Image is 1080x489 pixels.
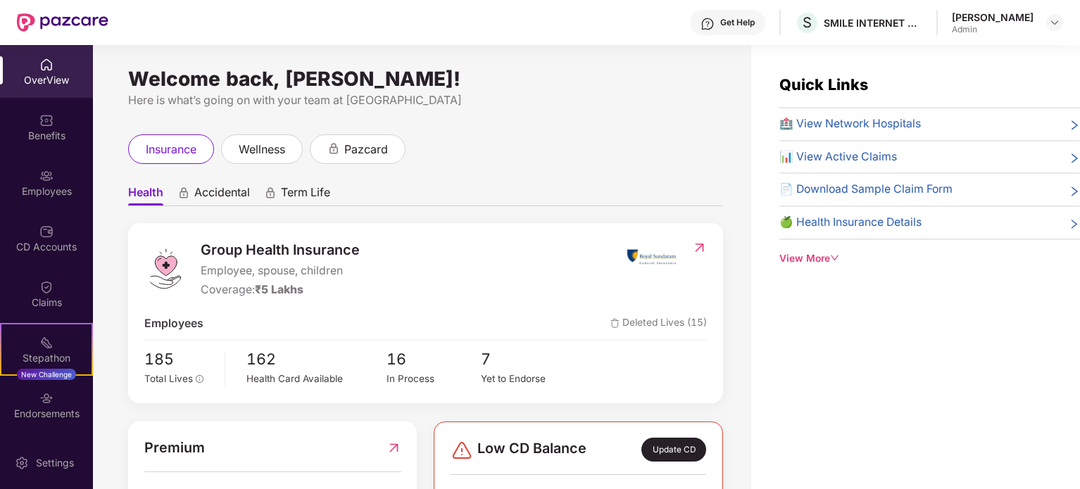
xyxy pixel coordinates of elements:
[39,280,54,294] img: svg+xml;base64,PHN2ZyBpZD0iQ2xhaW0iIHhtbG5zPSJodHRwOi8vd3d3LnczLm9yZy8yMDAwL3N2ZyIgd2lkdGg9IjIwIi...
[610,319,620,328] img: deleteIcon
[720,17,755,28] div: Get Help
[128,73,723,84] div: Welcome back, [PERSON_NAME]!
[144,437,205,459] span: Premium
[610,315,707,333] span: Deleted Lives (15)
[39,224,54,239] img: svg+xml;base64,PHN2ZyBpZD0iQ0RfQWNjb3VudHMiIGRhdGEtbmFtZT0iQ0QgQWNjb3VudHMiIHhtbG5zPSJodHRwOi8vd3...
[779,115,921,133] span: 🏥 View Network Hospitals
[144,248,187,290] img: logo
[32,456,78,470] div: Settings
[477,438,586,462] span: Low CD Balance
[39,58,54,72] img: svg+xml;base64,PHN2ZyBpZD0iSG9tZSIgeG1sbnM9Imh0dHA6Ly93d3cudzMub3JnLzIwMDAvc3ZnIiB3aWR0aD0iMjAiIG...
[144,315,203,333] span: Employees
[1069,184,1080,198] span: right
[952,11,1034,24] div: [PERSON_NAME]
[144,373,193,384] span: Total Lives
[701,17,715,31] img: svg+xml;base64,PHN2ZyBpZD0iSGVscC0zMngzMiIgeG1sbnM9Imh0dHA6Ly93d3cudzMub3JnLzIwMDAvc3ZnIiB3aWR0aD...
[830,253,840,263] span: down
[196,375,204,383] span: info-circle
[779,251,1080,267] div: View More
[201,239,360,261] span: Group Health Insurance
[246,371,387,386] div: Health Card Available
[39,169,54,183] img: svg+xml;base64,PHN2ZyBpZD0iRW1wbG95ZWVzIiB4bWxucz0iaHR0cDovL3d3dy53My5vcmcvMjAwMC9zdmciIHdpZHRoPS...
[952,24,1034,35] div: Admin
[255,283,303,296] span: ₹5 Lakhs
[264,186,277,199] div: animation
[779,75,868,94] span: Quick Links
[779,181,953,198] span: 📄 Download Sample Claim Form
[625,239,678,274] img: insurerIcon
[481,371,574,386] div: Yet to Endorse
[201,281,360,299] div: Coverage:
[144,348,215,371] span: 185
[39,336,54,350] img: svg+xml;base64,PHN2ZyB4bWxucz0iaHR0cDovL3d3dy53My5vcmcvMjAwMC9zdmciIHdpZHRoPSIyMSIgaGVpZ2h0PSIyMC...
[1069,151,1080,166] span: right
[1049,17,1060,28] img: svg+xml;base64,PHN2ZyBpZD0iRHJvcGRvd24tMzJ4MzIiIHhtbG5zPSJodHRwOi8vd3d3LnczLm9yZy8yMDAwL3N2ZyIgd2...
[692,241,707,255] img: RedirectIcon
[194,185,250,205] span: Accidental
[779,214,922,231] span: 🍏 Health Insurance Details
[803,14,812,31] span: S
[451,439,473,462] img: svg+xml;base64,PHN2ZyBpZD0iRGFuZ2VyLTMyeDMyIiB4bWxucz0iaHR0cDovL3d3dy53My5vcmcvMjAwMC9zdmciIHdpZH...
[281,185,330,205] span: Term Life
[17,369,76,380] div: New Challenge
[1069,118,1080,133] span: right
[824,16,922,30] div: SMILE INTERNET TECHNOLOGIES PRIVATE LIMITED
[779,148,897,166] span: 📊 View Active Claims
[246,348,387,371] span: 162
[15,456,29,470] img: svg+xml;base64,PHN2ZyBpZD0iU2V0dGluZy0yMHgyMCIgeG1sbnM9Imh0dHA6Ly93d3cudzMub3JnLzIwMDAvc3ZnIiB3aW...
[128,185,163,205] span: Health
[327,142,340,155] div: animation
[177,186,190,199] div: animation
[239,141,285,158] span: wellness
[387,437,401,459] img: RedirectIcon
[481,348,574,371] span: 7
[641,438,706,462] div: Update CD
[387,348,480,371] span: 16
[39,391,54,405] img: svg+xml;base64,PHN2ZyBpZD0iRW5kb3JzZW1lbnRzIiB4bWxucz0iaHR0cDovL3d3dy53My5vcmcvMjAwMC9zdmciIHdpZH...
[344,141,388,158] span: pazcard
[1069,217,1080,231] span: right
[146,141,196,158] span: insurance
[201,262,360,280] span: Employee, spouse, children
[17,13,108,32] img: New Pazcare Logo
[39,113,54,127] img: svg+xml;base64,PHN2ZyBpZD0iQmVuZWZpdHMiIHhtbG5zPSJodHRwOi8vd3d3LnczLm9yZy8yMDAwL3N2ZyIgd2lkdGg9Ij...
[387,371,480,386] div: In Process
[128,91,723,109] div: Here is what’s going on with your team at [GEOGRAPHIC_DATA]
[1,351,92,365] div: Stepathon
